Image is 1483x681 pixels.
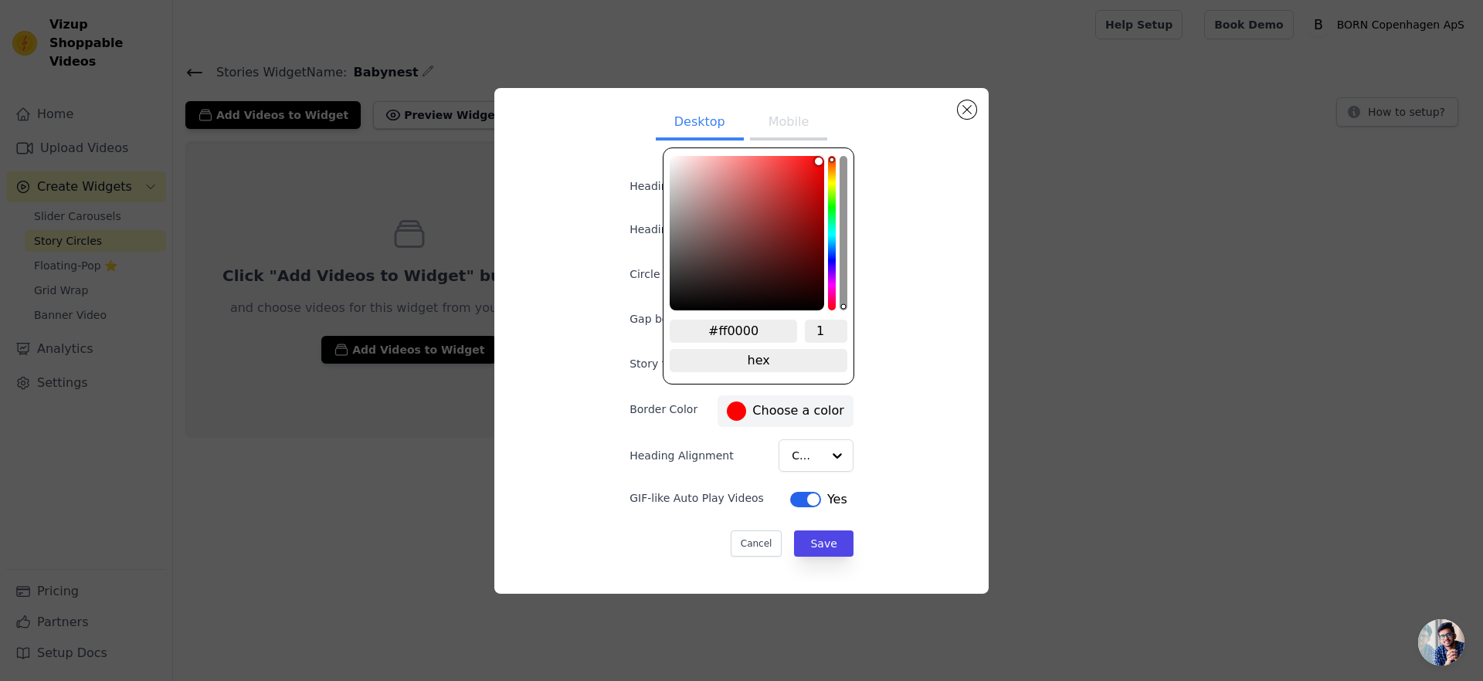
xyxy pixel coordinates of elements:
div: alpha channel [840,156,847,310]
button: Cancel [731,530,782,557]
label: GIF-like Auto Play Videos [630,490,764,506]
button: Close modal [958,100,976,119]
div: brightness channel [815,158,823,309]
button: Save [794,530,853,557]
span: Yes [827,490,847,509]
button: Mobile [750,107,827,141]
a: Open chat [1418,619,1464,666]
input: hex color [670,320,797,343]
label: Heading Alignment [630,448,736,463]
button: Desktop [656,107,744,141]
input: alpha channel [805,320,847,343]
label: Story title font size (in px) [630,356,770,371]
label: Border Color [630,401,697,417]
label: Heading font size (in px) [630,222,762,237]
label: Heading [630,178,704,194]
label: Choose a color [727,401,843,421]
label: Circle Size (in px) [630,266,724,282]
div: saturation channel [671,158,823,165]
div: color picker [663,147,854,385]
div: hue channel [828,156,836,310]
label: Gap between circles(in px) [630,311,775,327]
